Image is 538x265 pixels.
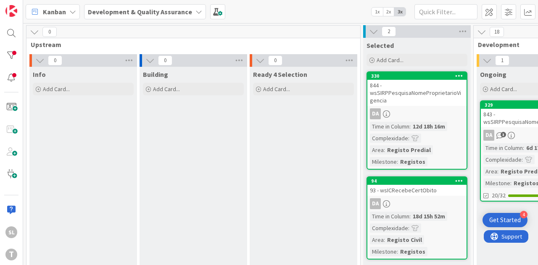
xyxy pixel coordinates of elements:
[409,212,411,221] span: :
[483,167,497,176] div: Area
[497,167,498,176] span: :
[367,198,467,209] div: DA
[414,4,477,19] input: Quick Filter...
[33,70,46,79] span: Info
[397,247,398,256] span: :
[408,223,409,233] span: :
[370,212,409,221] div: Time in Column
[367,177,467,185] div: 94
[88,8,192,16] b: Development & Quality Assurance
[158,55,172,66] span: 0
[367,108,467,119] div: DA
[42,27,57,37] span: 0
[48,55,62,66] span: 0
[489,216,521,224] div: Get Started
[371,73,467,79] div: 330
[408,134,409,143] span: :
[411,122,447,131] div: 12d 18h 16m
[510,178,512,188] span: :
[370,198,381,209] div: DA
[377,56,403,64] span: Add Card...
[268,55,282,66] span: 0
[409,122,411,131] span: :
[398,157,427,166] div: Registos
[367,176,467,260] a: 9493 - wsICRecebeCertObitoDATime in Column:18d 15h 52mComplexidade:Area:Registo CivilMilestone:Re...
[483,155,522,164] div: Complexidade
[31,40,350,49] span: Upstream
[143,70,168,79] span: Building
[153,85,180,93] span: Add Card...
[367,80,467,106] div: 844 - wsSIRPPesquisaNomeProprietarioVigencia
[523,143,524,152] span: :
[495,55,509,66] span: 1
[371,178,467,184] div: 94
[385,145,433,155] div: Registo Predial
[397,157,398,166] span: :
[384,235,385,244] span: :
[372,8,383,16] span: 1x
[522,155,523,164] span: :
[385,235,424,244] div: Registo Civil
[483,213,527,227] div: Open Get Started checklist, remaining modules: 4
[492,191,506,200] span: 20/32
[370,223,408,233] div: Complexidade
[483,178,510,188] div: Milestone
[370,134,408,143] div: Complexidade
[490,85,517,93] span: Add Card...
[480,70,506,79] span: Ongoing
[253,70,307,79] span: Ready 4 Selection
[501,132,506,137] span: 3
[398,247,427,256] div: Registos
[367,185,467,196] div: 93 - wsICRecebeCertObito
[5,226,17,238] div: SL
[370,157,397,166] div: Milestone
[483,130,494,141] div: DA
[367,71,467,170] a: 330844 - wsSIRPPesquisaNomeProprietarioVigenciaDATime in Column:12d 18h 16mComplexidade:Area:Regi...
[5,249,17,260] div: T
[367,41,394,50] span: Selected
[483,143,523,152] div: Time in Column
[43,7,66,17] span: Kanban
[370,108,381,119] div: DA
[383,8,394,16] span: 2x
[43,85,70,93] span: Add Card...
[520,211,527,218] div: 4
[490,27,504,37] span: 18
[18,1,38,11] span: Support
[370,247,397,256] div: Milestone
[382,26,396,37] span: 2
[394,8,406,16] span: 3x
[411,212,447,221] div: 18d 15h 52m
[370,122,409,131] div: Time in Column
[5,5,17,17] img: Visit kanbanzone.com
[367,72,467,106] div: 330844 - wsSIRPPesquisaNomeProprietarioVigencia
[367,177,467,196] div: 9493 - wsICRecebeCertObito
[384,145,385,155] span: :
[370,235,384,244] div: Area
[367,72,467,80] div: 330
[370,145,384,155] div: Area
[263,85,290,93] span: Add Card...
